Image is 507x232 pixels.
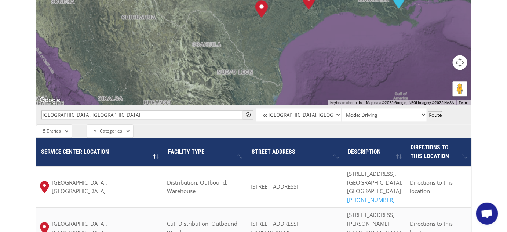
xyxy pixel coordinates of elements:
[168,148,204,155] span: Facility Type
[43,128,61,134] span: 5 Entries
[163,138,247,166] th: Facility Type : activate to sort column ascending
[167,179,227,195] span: Distribution, Outbound, Warehouse
[38,95,62,105] img: Google
[246,112,251,117] span: 
[428,111,442,119] button: Route
[40,181,49,193] img: xgs-icon-map-pin-red.svg
[243,110,253,119] button: 
[347,211,402,228] div: [STREET_ADDRESS][PERSON_NAME]
[411,144,449,160] span: Directions to this location
[453,55,467,70] button: Map camera controls
[330,100,362,105] button: Keyboard shortcuts
[366,101,454,105] span: Map data ©2025 Google, INEGI Imagery ©2025 NASA
[343,138,406,166] th: Description : activate to sort column ascending
[410,179,453,195] span: Directions to this location
[476,203,498,225] div: Open chat
[36,138,163,166] th: Service center location : activate to sort column descending
[459,101,469,105] a: Terms
[453,81,467,96] button: Drag Pegman onto the map to open Street View
[252,148,295,155] span: Street Address
[251,183,299,190] span: [STREET_ADDRESS]
[52,178,160,196] span: [GEOGRAPHIC_DATA], [GEOGRAPHIC_DATA]
[347,196,395,203] a: [PHONE_NUMBER]
[94,128,122,134] span: All Categories
[406,138,471,166] th: Directions to this location: activate to sort column ascending
[348,148,381,155] span: Description
[347,170,402,204] p: [STREET_ADDRESS], [GEOGRAPHIC_DATA], [GEOGRAPHIC_DATA]
[247,138,343,166] th: Street Address: activate to sort column ascending
[41,148,109,155] span: Service center location
[38,95,62,105] a: Open this area in Google Maps (opens a new window)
